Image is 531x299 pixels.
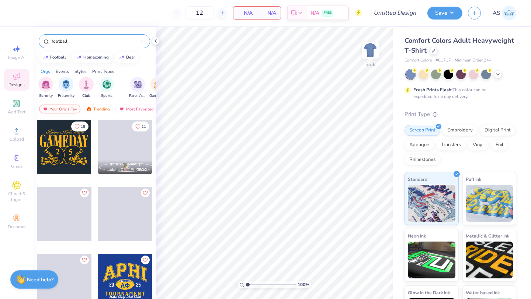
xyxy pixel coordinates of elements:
[86,106,92,112] img: trending.gif
[101,93,112,99] span: Sports
[74,68,87,75] div: Styles
[71,122,88,131] button: Like
[405,154,440,165] div: Rhinestones
[365,61,375,68] div: Back
[185,6,214,20] input: – –
[298,281,309,288] span: 100 %
[154,80,162,89] img: Game Day Image
[8,54,25,60] span: Image AI
[79,77,94,99] button: filter button
[435,57,451,64] span: # C1717
[81,125,85,129] span: 18
[141,189,150,197] button: Like
[408,232,426,240] span: Neon Ink
[42,80,50,89] img: Sorority Image
[405,36,514,55] span: Comfort Colors Adult Heavyweight T-Shirt
[83,55,109,59] div: homecoming
[41,68,50,75] div: Orgs
[405,110,516,119] div: Print Type
[363,43,378,57] img: Back
[79,77,94,99] div: filter for Club
[110,162,140,167] span: [PERSON_NAME]
[149,77,166,99] button: filter button
[466,185,513,222] img: Puff Ink
[99,77,114,99] div: filter for Sports
[39,93,53,99] span: Sorority
[502,6,516,20] img: Aniya Sparrow
[39,105,80,113] div: Your Org's Fav
[133,80,142,89] img: Parent's Weekend Image
[82,93,90,99] span: Club
[126,55,135,59] div: bear
[62,80,70,89] img: Fraternity Image
[58,77,74,99] button: filter button
[466,232,509,240] span: Metallic & Glitter Ink
[82,80,90,89] img: Club Image
[9,136,24,142] span: Upload
[436,140,466,151] div: Transfers
[115,105,157,113] div: Most Favorited
[480,125,516,136] div: Digital Print
[413,87,504,100] div: This color can be expedited for 5 day delivery.
[8,224,25,230] span: Decorate
[493,6,516,20] a: AS
[466,289,500,296] span: Water based Ink
[413,87,452,93] strong: Fresh Prints Flash:
[141,256,150,264] button: Like
[455,57,492,64] span: Minimum Order: 24 +
[324,10,332,15] span: FREE
[129,77,146,99] button: filter button
[493,9,500,17] span: AS
[468,140,489,151] div: Vinyl
[405,57,432,64] span: Comfort Colors
[427,7,462,20] button: Save
[11,163,22,169] span: Greek
[8,82,25,88] span: Designs
[8,109,25,115] span: Add Text
[43,55,49,60] img: trend_line.gif
[149,77,166,99] div: filter for Game Day
[76,55,82,60] img: trend_line.gif
[149,93,166,99] span: Game Day
[115,52,138,63] button: bear
[132,122,149,131] button: Like
[368,6,422,20] input: Untitled Design
[58,77,74,99] div: filter for Fraternity
[92,68,114,75] div: Print Types
[129,93,146,99] span: Parent's Weekend
[27,276,53,283] strong: Need help?
[119,106,125,112] img: most_fav.gif
[110,167,149,173] span: Alpha Delta Pi, [GEOGRAPHIC_DATA][US_STATE] at [GEOGRAPHIC_DATA]
[261,9,276,17] span: N/A
[56,68,69,75] div: Events
[99,77,114,99] button: filter button
[83,105,113,113] div: Trending
[103,80,111,89] img: Sports Image
[408,289,450,296] span: Glow in the Dark Ink
[51,38,140,45] input: Try "Alpha"
[50,55,66,59] div: football
[72,52,112,63] button: homecoming
[42,106,48,112] img: most_fav.gif
[310,9,319,17] span: N/A
[466,175,481,183] span: Puff Ink
[466,242,513,278] img: Metallic & Glitter Ink
[491,140,508,151] div: Foil
[38,77,53,99] div: filter for Sorority
[238,9,253,17] span: N/A
[80,189,89,197] button: Like
[39,52,69,63] button: football
[80,256,89,264] button: Like
[142,125,146,129] span: 11
[129,77,146,99] div: filter for Parent's Weekend
[4,191,29,203] span: Clipart & logos
[58,93,74,99] span: Fraternity
[408,175,427,183] span: Standard
[405,125,440,136] div: Screen Print
[119,55,125,60] img: trend_line.gif
[442,125,478,136] div: Embroidery
[38,77,53,99] button: filter button
[408,242,455,278] img: Neon Ink
[408,185,455,222] img: Standard
[405,140,434,151] div: Applique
